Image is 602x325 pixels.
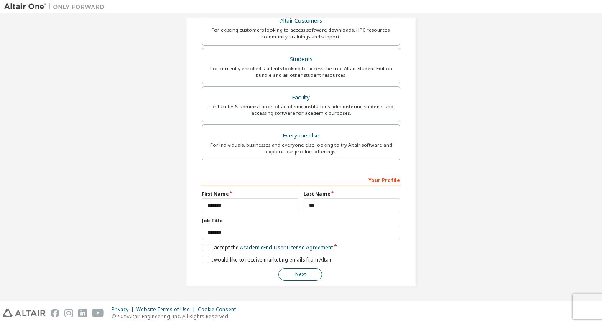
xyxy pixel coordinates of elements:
div: For faculty & administrators of academic institutions administering students and accessing softwa... [207,103,395,117]
div: For currently enrolled students looking to access the free Altair Student Edition bundle and all ... [207,65,395,79]
div: Students [207,53,395,65]
img: Altair One [4,3,109,11]
p: © 2025 Altair Engineering, Inc. All Rights Reserved. [112,313,241,320]
label: I accept the [202,244,333,251]
label: Last Name [304,190,400,197]
label: Job Title [202,217,400,224]
img: instagram.svg [64,309,73,317]
div: Privacy [112,306,136,313]
a: Academic End-User License Agreement [240,244,333,251]
label: First Name [202,190,298,197]
img: linkedin.svg [78,309,87,317]
img: youtube.svg [92,309,104,317]
div: For existing customers looking to access software downloads, HPC resources, community, trainings ... [207,27,395,40]
div: Website Terms of Use [136,306,198,313]
label: I would like to receive marketing emails from Altair [202,256,332,263]
img: altair_logo.svg [3,309,46,317]
button: Next [278,268,322,281]
div: For individuals, businesses and everyone else looking to try Altair software and explore our prod... [207,142,395,155]
div: Your Profile [202,173,400,186]
div: Altair Customers [207,15,395,27]
img: facebook.svg [51,309,59,317]
div: Cookie Consent [198,306,241,313]
div: Faculty [207,92,395,104]
div: Everyone else [207,130,395,142]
